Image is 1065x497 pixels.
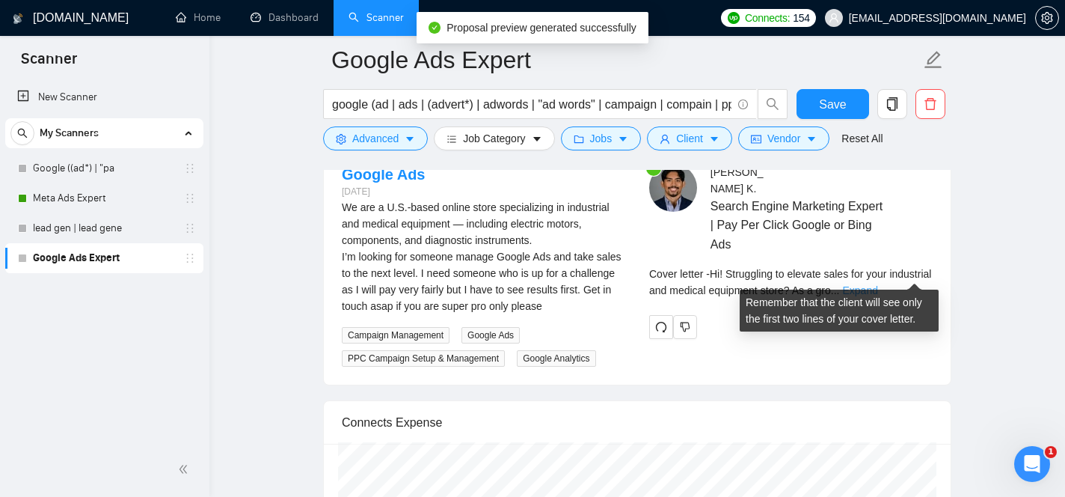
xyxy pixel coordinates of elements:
span: idcard [751,133,761,144]
span: dislike [680,321,690,333]
span: search [758,97,787,111]
span: double-left [178,462,193,477]
span: Google Ads [461,327,520,344]
span: setting [1036,12,1058,24]
span: delete [916,97,945,111]
a: Google Ads [342,166,425,183]
button: barsJob Categorycaret-down [434,126,554,150]
span: check-circle [429,22,441,34]
button: search [10,121,34,145]
span: Job Category [463,130,525,147]
a: searchScanner [349,11,404,24]
a: homeHome [176,11,221,24]
span: 154 [793,10,809,26]
div: Remember that the client will see only the first two lines of your cover letter. [740,290,939,332]
img: upwork-logo.png [728,12,740,24]
a: Reset All [841,130,883,147]
div: Remember that the client will see only the first two lines of your cover letter. [649,266,933,299]
img: c1N-ptCjo_Wa_kC5VLxFhGQIJfeW53pZziIxGFcpZkq8N0K-OJNZqlw0VqvGHsxpj0 [649,164,697,212]
span: holder [184,162,196,174]
span: edit [924,50,943,70]
button: setting [1035,6,1059,30]
span: redo [650,321,672,333]
input: Scanner name... [331,41,921,79]
span: Save [819,95,846,114]
a: setting [1035,12,1059,24]
iframe: Intercom live chat [1014,446,1050,482]
a: Meta Ads Expert [33,183,175,213]
span: user [829,13,839,23]
div: We are a U.S.-based online store specializing in industrial and medical equipment — including ele... [342,199,625,314]
button: idcardVendorcaret-down [738,126,829,150]
a: New Scanner [17,82,191,112]
span: 1 [1045,446,1057,458]
span: Client [676,130,703,147]
a: Google Ads Expert [33,243,175,273]
span: folder [574,133,584,144]
span: caret-down [405,133,415,144]
span: My Scanners [40,118,99,148]
div: Connects Expense [342,401,933,444]
button: delete [915,89,945,119]
button: redo [649,315,673,339]
span: Scanner [9,48,89,79]
span: Cover letter - Hi! Struggling to elevate sales for your industrial and medical equipment store? A... [649,268,931,296]
span: user [660,133,670,144]
span: Connects: [745,10,790,26]
button: userClientcaret-down [647,126,732,150]
img: logo [13,7,23,31]
span: Search Engine Marketing Expert | Pay Per Click Google or Bing Ads [710,197,888,253]
span: caret-down [618,133,628,144]
span: search [11,128,34,138]
span: PPC Campaign Setup & Management [342,350,505,367]
button: search [758,89,788,119]
span: caret-down [532,133,542,144]
div: [DATE] [342,185,425,199]
span: Vendor [767,130,800,147]
span: Jobs [590,130,613,147]
span: holder [184,222,196,234]
span: caret-down [806,133,817,144]
span: copy [878,97,906,111]
span: setting [336,133,346,144]
input: Search Freelance Jobs... [332,95,731,114]
span: Campaign Management [342,327,449,344]
a: Google ((ad*) | "pa [33,153,175,183]
span: Proposal preview generated successfully [446,22,636,34]
a: lead gen | lead gene [33,213,175,243]
button: copy [877,89,907,119]
button: Save [797,89,869,119]
li: My Scanners [5,118,203,273]
button: folderJobscaret-down [561,126,642,150]
span: holder [184,192,196,204]
span: bars [446,133,457,144]
a: dashboardDashboard [251,11,319,24]
li: New Scanner [5,82,203,112]
span: Advanced [352,130,399,147]
span: caret-down [709,133,719,144]
span: Google Analytics [517,350,595,367]
span: info-circle [738,100,748,109]
span: holder [184,252,196,264]
button: dislike [673,315,697,339]
button: settingAdvancedcaret-down [323,126,428,150]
